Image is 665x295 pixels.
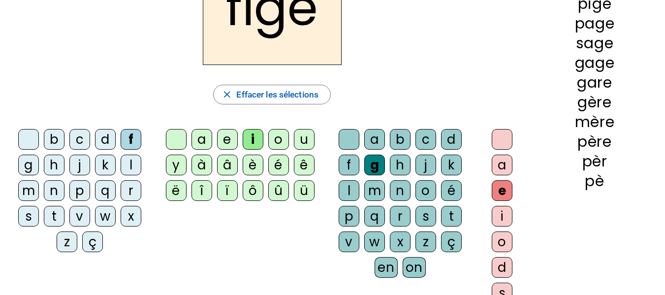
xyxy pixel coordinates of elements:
div: pè [544,174,645,189]
div: g [18,155,39,175]
div: k [95,155,116,175]
div: s [18,206,39,227]
div: o [415,180,436,201]
div: p [339,206,359,227]
div: e [217,129,238,150]
span: Effacer les sélections [236,87,318,102]
div: è [243,155,263,175]
div: en [375,257,397,278]
div: é [268,155,289,175]
div: a [191,129,212,150]
div: û [268,180,289,201]
div: gage [544,56,645,70]
div: l [121,155,141,175]
div: m [364,180,385,201]
div: n [44,180,64,201]
div: p [69,180,90,201]
div: gare [544,75,645,90]
div: g [364,155,385,175]
div: q [364,206,385,227]
div: k [441,155,462,175]
div: j [69,155,90,175]
div: m [18,180,39,201]
div: n [390,180,411,201]
div: d [492,257,512,278]
div: pèr [544,154,645,169]
div: ô [243,180,263,201]
div: ç [82,231,103,252]
div: d [441,129,462,150]
div: w [364,231,385,252]
div: j [415,155,436,175]
div: ï [217,180,238,201]
div: l [339,180,359,201]
div: i [492,206,512,227]
mat-icon: close [222,89,233,100]
div: q [95,180,116,201]
div: f [339,155,359,175]
div: é [441,180,462,201]
div: z [57,231,77,252]
div: sage [544,36,645,51]
div: h [390,155,411,175]
div: â [217,155,238,175]
div: i [243,129,263,150]
div: a [364,129,385,150]
div: t [441,206,462,227]
div: h [44,155,64,175]
div: e [492,180,512,201]
div: r [121,180,141,201]
div: ë [166,180,187,201]
div: père [544,134,645,149]
div: y [166,155,187,175]
div: à [191,155,212,175]
div: u [294,129,315,150]
div: ê [294,155,315,175]
div: o [268,129,289,150]
button: Effacer les sélections [213,85,331,104]
div: w [95,206,116,227]
div: s [415,206,436,227]
div: on [403,257,426,278]
div: z [415,231,436,252]
div: x [390,231,411,252]
div: b [390,129,411,150]
div: d [95,129,116,150]
div: ü [294,180,315,201]
div: c [69,129,90,150]
div: f [121,129,141,150]
div: t [44,206,64,227]
div: c [415,129,436,150]
div: ç [441,231,462,252]
div: b [44,129,64,150]
div: page [544,16,645,31]
div: gère [544,95,645,110]
div: r [390,206,411,227]
div: î [191,180,212,201]
div: mère [544,115,645,130]
div: v [69,206,90,227]
div: o [492,231,512,252]
div: x [121,206,141,227]
div: a [492,155,512,175]
div: v [339,231,359,252]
